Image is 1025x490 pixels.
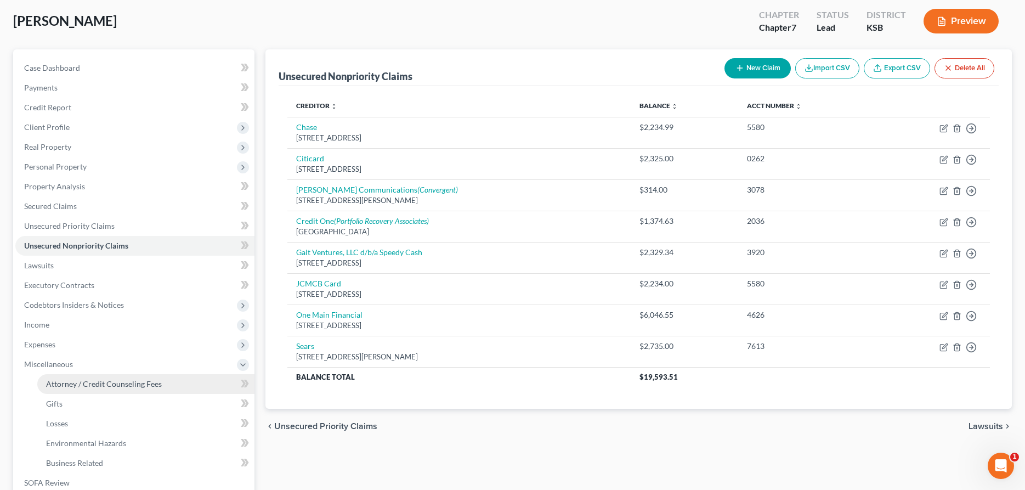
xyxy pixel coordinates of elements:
span: Environmental Hazards [46,438,126,448]
button: Lawsuits chevron_right [969,422,1012,431]
a: Credit One(Portfolio Recovery Associates) [296,216,429,226]
span: Losses [46,419,68,428]
div: $2,329.34 [639,247,729,258]
span: Miscellaneous [24,359,73,369]
span: Personal Property [24,162,87,171]
span: [PERSON_NAME] [13,13,117,29]
span: Gifts [46,399,63,408]
span: Unsecured Priority Claims [274,422,377,431]
div: 3920 [747,247,868,258]
div: $2,735.00 [639,341,729,352]
button: Import CSV [795,58,859,78]
span: Lawsuits [969,422,1003,431]
div: 5580 [747,122,868,133]
div: $6,046.55 [639,309,729,320]
div: [STREET_ADDRESS] [296,320,622,331]
a: Unsecured Priority Claims [15,216,254,236]
a: Property Analysis [15,177,254,196]
button: New Claim [724,58,791,78]
span: Unsecured Nonpriority Claims [24,241,128,250]
div: $2,234.99 [639,122,729,133]
span: SOFA Review [24,478,70,487]
span: Case Dashboard [24,63,80,72]
span: Unsecured Priority Claims [24,221,115,230]
a: Creditor unfold_more [296,102,337,110]
a: Sears [296,341,314,351]
a: Citicard [296,154,324,163]
span: Real Property [24,142,71,151]
span: Executory Contracts [24,280,94,290]
span: Codebtors Insiders & Notices [24,300,124,309]
button: chevron_left Unsecured Priority Claims [265,422,377,431]
a: JCMCB Card [296,279,341,288]
div: [STREET_ADDRESS][PERSON_NAME] [296,352,622,362]
span: 1 [1010,453,1019,461]
i: chevron_left [265,422,274,431]
span: Property Analysis [24,182,85,191]
i: unfold_more [795,103,802,110]
a: Acct Number unfold_more [747,102,802,110]
button: Delete All [935,58,994,78]
th: Balance Total [287,367,631,387]
span: 7 [791,22,796,32]
div: KSB [867,21,906,34]
div: Status [817,9,849,21]
div: 0262 [747,153,868,164]
i: unfold_more [671,103,678,110]
span: Secured Claims [24,201,77,211]
div: Chapter [759,21,799,34]
a: Galt Ventures, LLC d/b/a Speedy Cash [296,247,422,257]
div: Chapter [759,9,799,21]
div: Lead [817,21,849,34]
a: Gifts [37,394,254,414]
div: District [867,9,906,21]
i: (Portfolio Recovery Associates) [334,216,429,226]
a: Lawsuits [15,256,254,275]
a: Case Dashboard [15,58,254,78]
div: 3078 [747,184,868,195]
span: Client Profile [24,122,70,132]
a: Executory Contracts [15,275,254,295]
div: [GEOGRAPHIC_DATA] [296,227,622,237]
div: 7613 [747,341,868,352]
div: [STREET_ADDRESS] [296,289,622,300]
div: 4626 [747,309,868,320]
span: $19,593.51 [639,373,678,381]
div: [STREET_ADDRESS] [296,258,622,268]
span: Credit Report [24,103,71,112]
span: Attorney / Credit Counseling Fees [46,379,162,388]
span: Business Related [46,458,103,468]
div: $2,325.00 [639,153,729,164]
a: Business Related [37,453,254,473]
span: Income [24,320,49,329]
div: [STREET_ADDRESS] [296,133,622,143]
a: Chase [296,122,317,132]
i: chevron_right [1003,422,1012,431]
div: 2036 [747,216,868,227]
span: Payments [24,83,58,92]
a: Balance unfold_more [639,102,678,110]
button: Preview [924,9,999,33]
a: Payments [15,78,254,98]
a: Unsecured Nonpriority Claims [15,236,254,256]
div: [STREET_ADDRESS][PERSON_NAME] [296,195,622,206]
a: Attorney / Credit Counseling Fees [37,374,254,394]
div: $314.00 [639,184,729,195]
a: Credit Report [15,98,254,117]
a: [PERSON_NAME] Communications(Convergent) [296,185,458,194]
span: Expenses [24,340,55,349]
div: Unsecured Nonpriority Claims [279,70,412,83]
i: unfold_more [331,103,337,110]
div: 5580 [747,278,868,289]
div: $1,374.63 [639,216,729,227]
div: [STREET_ADDRESS] [296,164,622,174]
a: Export CSV [864,58,930,78]
i: (Convergent) [417,185,458,194]
a: Secured Claims [15,196,254,216]
a: One Main Financial [296,310,363,319]
div: $2,234.00 [639,278,729,289]
span: Lawsuits [24,261,54,270]
a: Environmental Hazards [37,433,254,453]
a: Losses [37,414,254,433]
iframe: Intercom live chat [988,453,1014,479]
